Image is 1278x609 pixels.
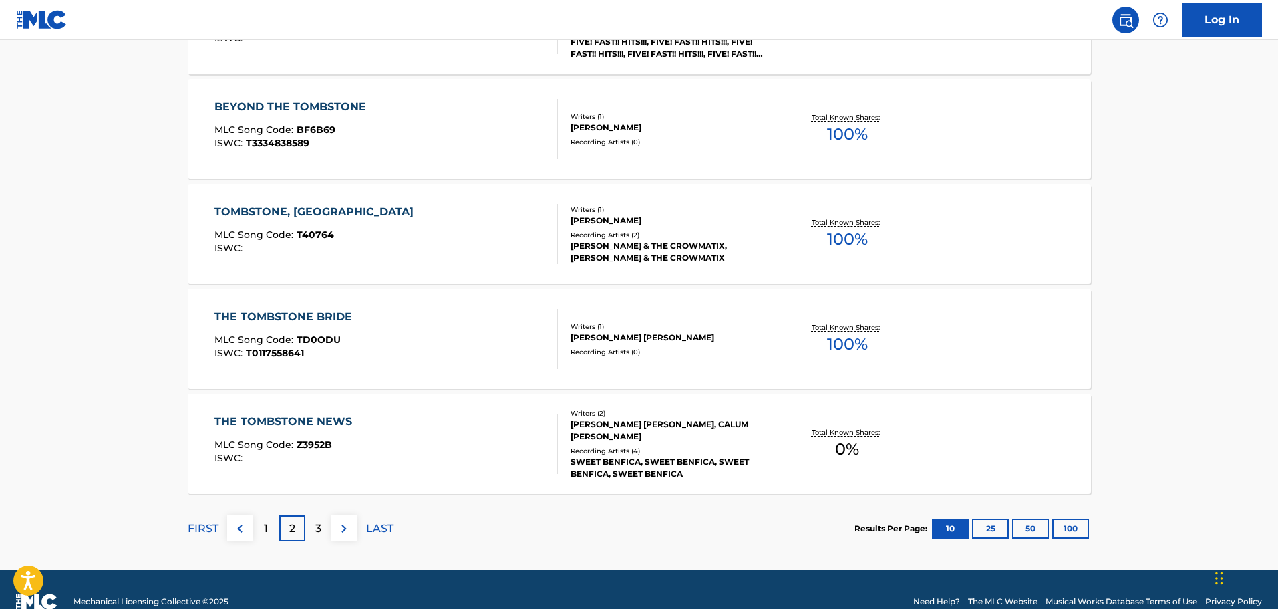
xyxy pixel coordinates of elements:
[16,10,67,29] img: MLC Logo
[812,427,883,437] p: Total Known Shares:
[827,122,868,146] span: 100 %
[827,227,868,251] span: 100 %
[289,521,295,537] p: 2
[1046,596,1197,608] a: Musical Works Database Terms of Use
[571,112,772,122] div: Writers ( 1 )
[73,596,228,608] span: Mechanical Licensing Collective © 2025
[571,205,772,215] div: Writers ( 1 )
[1205,596,1262,608] a: Privacy Policy
[571,122,772,134] div: [PERSON_NAME]
[1052,519,1089,539] button: 100
[246,137,309,149] span: T3334838589
[297,439,332,451] span: Z3952B
[1147,7,1174,33] div: Help
[571,332,772,344] div: [PERSON_NAME] [PERSON_NAME]
[264,521,268,537] p: 1
[246,347,304,359] span: T0117558641
[571,137,772,147] div: Recording Artists ( 0 )
[188,184,1091,284] a: TOMBSTONE, [GEOGRAPHIC_DATA]MLC Song Code:T40764ISWC:Writers (1)[PERSON_NAME]Recording Artists (2...
[968,596,1037,608] a: The MLC Website
[1211,545,1278,609] iframe: Chat Widget
[214,309,359,325] div: THE TOMBSTONE BRIDE
[214,452,246,464] span: ISWC :
[571,418,772,443] div: [PERSON_NAME] [PERSON_NAME], CALUM [PERSON_NAME]
[232,521,248,537] img: left
[214,137,246,149] span: ISWC :
[297,124,335,136] span: BF6B69
[1118,12,1134,28] img: search
[571,347,772,357] div: Recording Artists ( 0 )
[214,347,246,359] span: ISWC :
[854,523,931,535] p: Results Per Page:
[571,408,772,418] div: Writers ( 2 )
[297,334,341,346] span: TD0ODU
[972,519,1009,539] button: 25
[214,204,420,220] div: TOMBSTONE, [GEOGRAPHIC_DATA]
[214,229,297,241] span: MLC Song Code :
[812,112,883,122] p: Total Known Shares:
[827,332,868,356] span: 100 %
[315,521,321,537] p: 3
[1012,519,1049,539] button: 50
[913,596,960,608] a: Need Help?
[812,217,883,227] p: Total Known Shares:
[1182,3,1262,37] a: Log In
[571,36,772,60] div: FIVE! FAST!! HITS!!!, FIVE! FAST!! HITS!!!, FIVE! FAST!! HITS!!!, FIVE! FAST!! HITS!!!, FIVE! FAS...
[1112,7,1139,33] a: Public Search
[571,230,772,240] div: Recording Artists ( 2 )
[214,414,359,430] div: THE TOMBSTONE NEWS
[571,240,772,264] div: [PERSON_NAME] & THE CROWMATIX, [PERSON_NAME] & THE CROWMATIX
[1215,558,1223,598] div: Drag
[571,456,772,480] div: SWEET BENFICA, SWEET BENFICA, SWEET BENFICA, SWEET BENFICA
[214,439,297,451] span: MLC Song Code :
[366,521,393,537] p: LAST
[214,124,297,136] span: MLC Song Code :
[297,229,334,241] span: T40764
[188,289,1091,389] a: THE TOMBSTONE BRIDEMLC Song Code:TD0ODUISWC:T0117558641Writers (1)[PERSON_NAME] [PERSON_NAME]Reco...
[812,322,883,332] p: Total Known Shares:
[188,79,1091,179] a: BEYOND THE TOMBSTONEMLC Song Code:BF6B69ISWC:T3334838589Writers (1)[PERSON_NAME]Recording Artists...
[336,521,352,537] img: right
[214,242,246,254] span: ISWC :
[571,322,772,332] div: Writers ( 1 )
[571,446,772,456] div: Recording Artists ( 4 )
[932,519,969,539] button: 10
[188,521,218,537] p: FIRST
[214,334,297,346] span: MLC Song Code :
[214,99,373,115] div: BEYOND THE TOMBSTONE
[188,394,1091,494] a: THE TOMBSTONE NEWSMLC Song Code:Z3952BISWC:Writers (2)[PERSON_NAME] [PERSON_NAME], CALUM [PERSON_...
[835,437,859,461] span: 0 %
[1152,12,1168,28] img: help
[571,215,772,227] div: [PERSON_NAME]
